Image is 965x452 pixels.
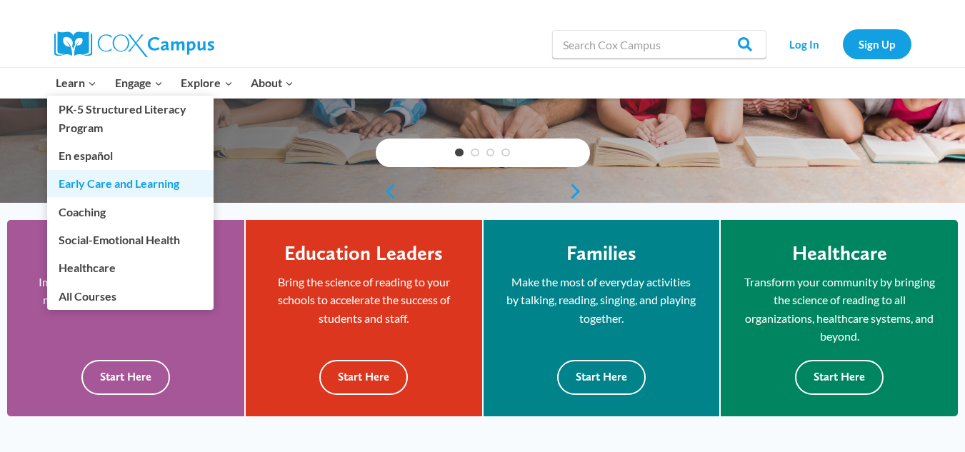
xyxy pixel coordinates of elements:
input: Search Cox Campus [552,30,766,59]
button: Start Here [81,360,170,395]
button: Child menu of Explore [172,68,242,98]
a: previous [376,183,397,200]
button: Child menu of Engage [106,68,172,98]
h4: Families [566,241,636,266]
a: Coaching [47,198,214,225]
nav: Secondary Navigation [774,29,911,59]
a: Log In [774,29,836,59]
button: Start Here [795,360,884,395]
a: All Courses [47,282,214,309]
a: Early Care and Learning [47,170,214,197]
a: Education Leaders Bring the science of reading to your schools to accelerate the success of stude... [246,220,482,416]
a: 2 [471,149,479,157]
button: Start Here [319,360,408,395]
p: Make the most of everyday activities by talking, reading, singing, and playing together. [505,273,699,328]
a: 1 [455,149,464,157]
a: Teachers Implement the science of reading to meet, reach, and teach every child. Start Here [7,220,244,416]
img: Cox Campus [54,31,214,57]
h4: Education Leaders [284,241,443,266]
div: content slider buttons [376,177,590,206]
a: Healthcare Transform your community by bringing the science of reading to all organizations, heal... [721,220,958,416]
p: Implement the science of reading to meet, reach, and teach every child. [29,273,223,309]
p: Transform your community by bringing the science of reading to all organizations, healthcare syst... [742,273,936,346]
a: Social-Emotional Health [47,226,214,253]
a: 4 [501,149,510,157]
a: En español [47,142,214,169]
a: PK-5 Structured Literacy Program [47,96,214,141]
a: Sign Up [843,29,911,59]
nav: Primary Navigation [47,68,303,98]
p: Bring the science of reading to your schools to accelerate the success of students and staff. [267,273,461,328]
a: next [569,183,590,200]
button: Child menu of Learn [47,68,106,98]
h4: Healthcare [792,241,887,266]
a: 3 [486,149,495,157]
button: Start Here [557,360,646,395]
a: Families Make the most of everyday activities by talking, reading, singing, and playing together.... [484,220,720,416]
button: Child menu of About [241,68,303,98]
a: Healthcare [47,254,214,281]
